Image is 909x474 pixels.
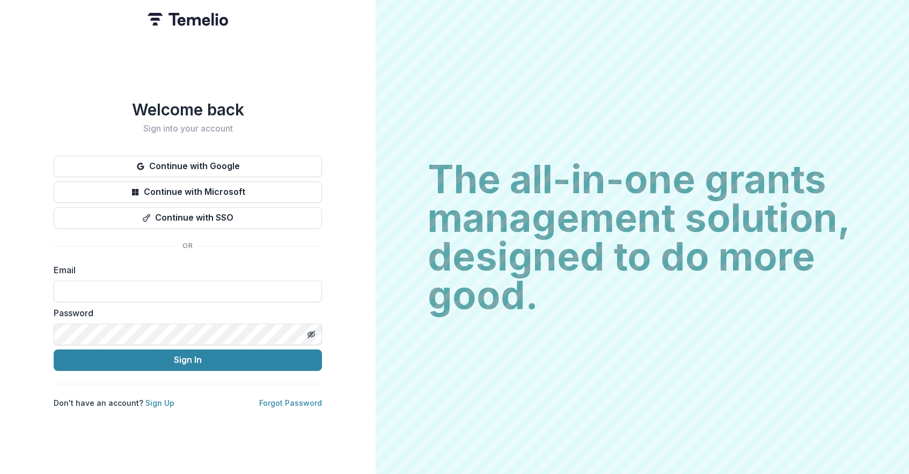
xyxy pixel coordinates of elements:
button: Toggle password visibility [303,326,320,343]
img: Temelio [148,13,228,26]
h2: Sign into your account [54,123,322,134]
button: Continue with Google [54,156,322,177]
label: Email [54,264,316,276]
a: Sign Up [145,398,174,407]
button: Sign In [54,349,322,371]
a: Forgot Password [259,398,322,407]
label: Password [54,307,316,319]
h1: Welcome back [54,100,322,119]
button: Continue with Microsoft [54,181,322,203]
button: Continue with SSO [54,207,322,229]
p: Don't have an account? [54,397,174,409]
